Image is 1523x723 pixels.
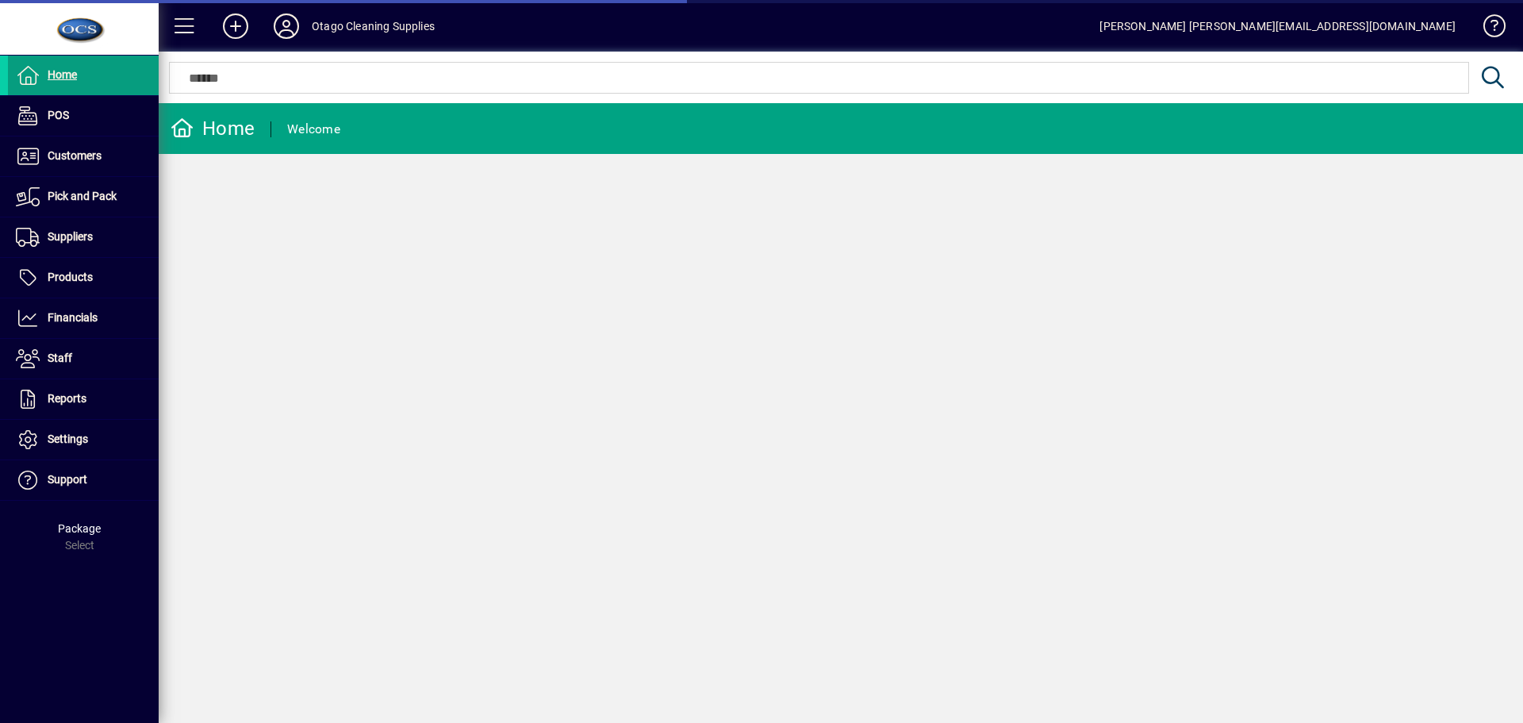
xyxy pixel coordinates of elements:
[8,96,159,136] a: POS
[8,420,159,460] a: Settings
[48,271,93,283] span: Products
[48,149,102,162] span: Customers
[48,473,87,486] span: Support
[287,117,340,142] div: Welcome
[48,311,98,324] span: Financials
[8,137,159,176] a: Customers
[1471,3,1503,55] a: Knowledge Base
[48,230,93,243] span: Suppliers
[8,298,159,338] a: Financials
[8,217,159,257] a: Suppliers
[48,109,69,121] span: POS
[8,379,159,419] a: Reports
[261,12,312,40] button: Profile
[8,460,159,500] a: Support
[48,433,88,445] span: Settings
[48,190,117,202] span: Pick and Pack
[8,258,159,298] a: Products
[58,522,101,535] span: Package
[210,12,261,40] button: Add
[8,177,159,217] a: Pick and Pack
[171,116,255,141] div: Home
[48,392,86,405] span: Reports
[1099,13,1456,39] div: [PERSON_NAME] [PERSON_NAME][EMAIL_ADDRESS][DOMAIN_NAME]
[48,352,72,364] span: Staff
[312,13,435,39] div: Otago Cleaning Supplies
[48,68,77,81] span: Home
[8,339,159,379] a: Staff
